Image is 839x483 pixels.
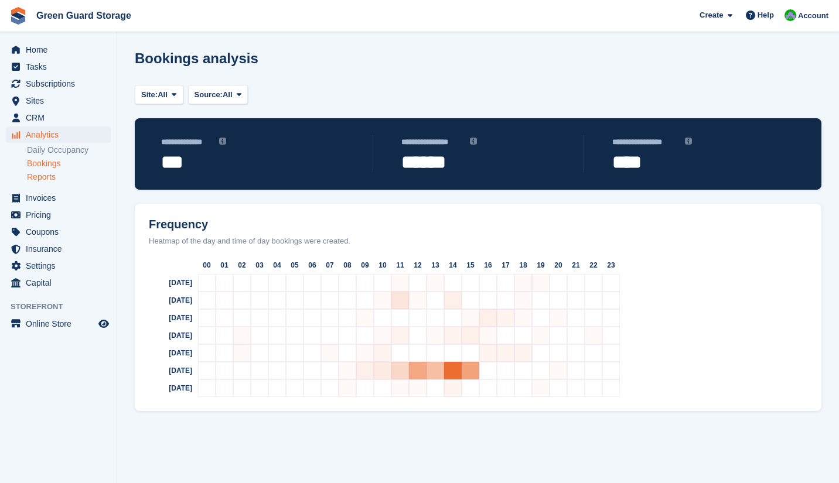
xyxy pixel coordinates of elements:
div: [DATE] [139,292,198,309]
div: 02 [233,256,251,274]
a: menu [6,258,111,274]
span: All [223,89,233,101]
span: Invoices [26,190,96,206]
span: Coupons [26,224,96,240]
div: 14 [444,256,462,274]
div: 16 [479,256,497,274]
a: menu [6,224,111,240]
img: stora-icon-8386f47178a22dfd0bd8f6a31ec36ba5ce8667c1dd55bd0f319d3a0aa187defe.svg [9,7,27,25]
span: Create [700,9,723,21]
a: menu [6,126,111,143]
span: Subscriptions [26,76,96,92]
div: 19 [532,256,550,274]
div: 20 [550,256,567,274]
button: Source: All [188,85,248,104]
div: 10 [374,256,391,274]
img: icon-info-grey-7440780725fd019a000dd9b08b2336e03edf1995a4989e88bcd33f0948082b44.svg [219,138,226,145]
span: Help [758,9,774,21]
a: menu [6,316,111,332]
div: 22 [585,256,602,274]
a: menu [6,42,111,58]
a: menu [6,275,111,291]
div: 18 [514,256,532,274]
span: Sites [26,93,96,109]
div: 07 [321,256,339,274]
h2: Frequency [139,218,817,231]
button: Site: All [135,85,183,104]
span: CRM [26,109,96,126]
div: 21 [567,256,585,274]
a: menu [6,241,111,257]
span: Pricing [26,207,96,223]
img: icon-info-grey-7440780725fd019a000dd9b08b2336e03edf1995a4989e88bcd33f0948082b44.svg [470,138,477,145]
a: Daily Occupancy [27,145,111,156]
span: Insurance [26,241,96,257]
div: 09 [356,256,374,274]
a: menu [6,93,111,109]
div: 03 [251,256,268,274]
div: [DATE] [139,379,198,397]
a: Preview store [97,317,111,331]
div: 11 [391,256,409,274]
a: Reports [27,172,111,183]
div: 06 [303,256,321,274]
div: 12 [409,256,427,274]
a: menu [6,76,111,92]
div: 00 [198,256,216,274]
a: menu [6,109,111,126]
span: Account [798,10,828,22]
div: 13 [427,256,444,274]
div: 08 [339,256,356,274]
div: [DATE] [139,274,198,292]
span: Capital [26,275,96,291]
div: 05 [286,256,303,274]
span: Source: [195,89,223,101]
div: [DATE] [139,344,198,362]
div: 23 [602,256,620,274]
span: Online Store [26,316,96,332]
div: [DATE] [139,327,198,344]
span: Tasks [26,59,96,75]
a: menu [6,207,111,223]
div: 04 [268,256,286,274]
img: Jonathan Bailey [785,9,796,21]
span: All [158,89,168,101]
span: Settings [26,258,96,274]
a: Green Guard Storage [32,6,136,25]
div: [DATE] [139,309,198,327]
div: [DATE] [139,362,198,379]
span: Analytics [26,126,96,143]
h1: Bookings analysis [135,50,258,66]
span: Site: [141,89,158,101]
span: Storefront [11,301,117,313]
a: menu [6,190,111,206]
a: menu [6,59,111,75]
img: icon-info-grey-7440780725fd019a000dd9b08b2336e03edf1995a4989e88bcd33f0948082b44.svg [685,138,692,145]
span: Home [26,42,96,58]
div: 15 [462,256,479,274]
div: Heatmap of the day and time of day bookings were created. [139,235,817,247]
div: 01 [216,256,233,274]
div: 17 [497,256,514,274]
a: Bookings [27,158,111,169]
